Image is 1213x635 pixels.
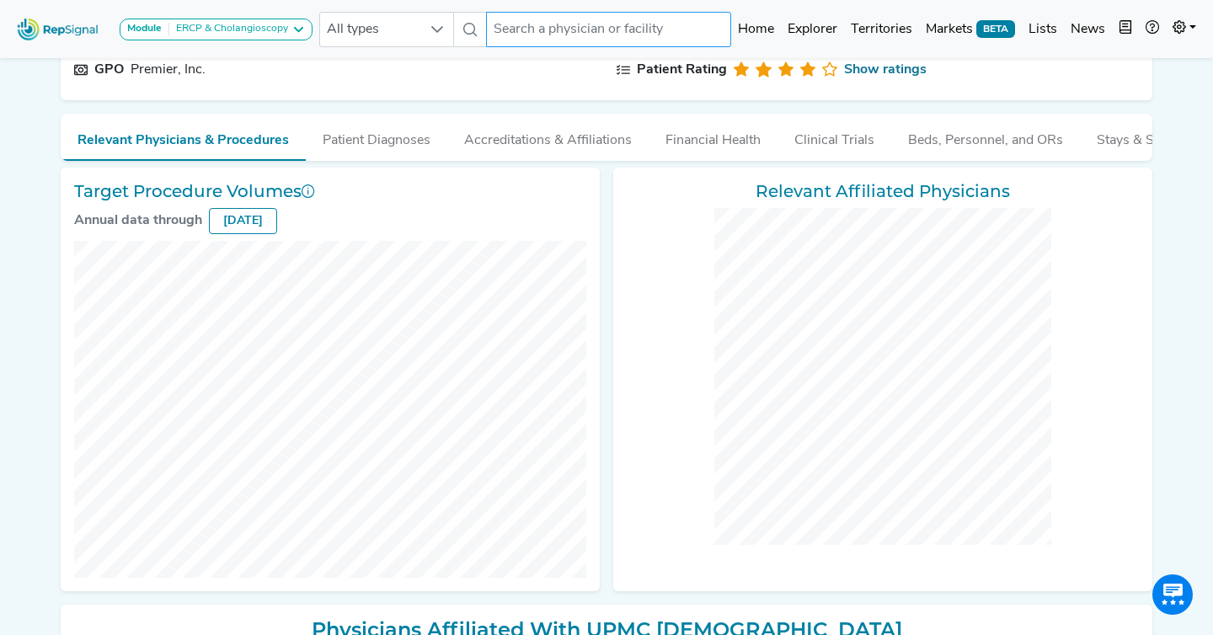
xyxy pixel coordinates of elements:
h3: Target Procedure Volumes [74,181,586,201]
h3: Relevant Affiliated Physicians [627,181,1139,201]
div: GPO [94,60,124,80]
button: Accreditations & Affiliations [447,114,649,159]
span: BETA [976,20,1015,37]
div: [DATE] [209,208,277,234]
div: Patient Rating [637,60,727,80]
button: Intel Book [1112,13,1139,46]
div: ERCP & Cholangioscopy [169,23,288,36]
button: ModuleERCP & Cholangioscopy [120,19,313,40]
a: Home [731,13,781,46]
a: MarketsBETA [919,13,1022,46]
button: Relevant Physicians & Procedures [61,114,306,161]
button: Patient Diagnoses [306,114,447,159]
a: Explorer [781,13,844,46]
div: Annual data through [74,211,202,231]
button: Clinical Trials [777,114,891,159]
a: Show ratings [844,60,927,80]
a: News [1064,13,1112,46]
button: Beds, Personnel, and ORs [891,114,1080,159]
a: Lists [1022,13,1064,46]
span: All types [320,13,421,46]
div: Premier, Inc. [131,60,206,80]
button: Financial Health [649,114,777,159]
input: Search a physician or facility [486,12,732,47]
strong: Module [127,24,162,34]
a: Territories [844,13,919,46]
button: Stays & Services [1080,114,1213,159]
